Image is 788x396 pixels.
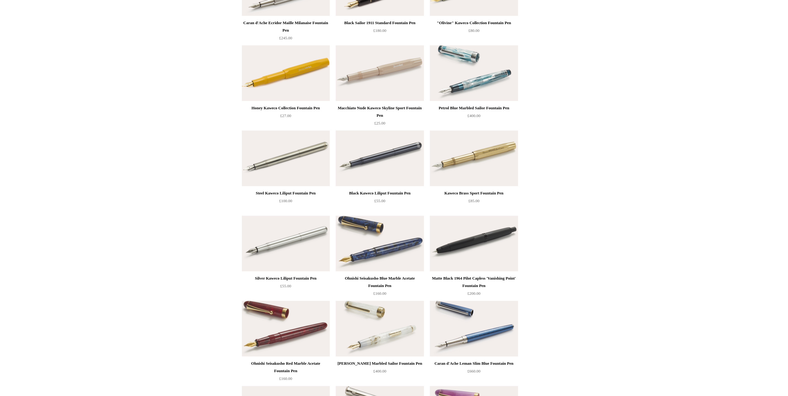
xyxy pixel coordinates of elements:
[279,198,292,203] span: £100.00
[242,275,330,300] a: Silver Kaweco Liliput Fountain Pen £55.00
[468,198,480,203] span: £85.00
[430,215,518,271] a: Matte Black 1964 Pilot Capless 'Vanishing Point' Fountain Pen Matte Black 1964 Pilot Capless 'Van...
[337,189,422,197] div: Black Kaweco Liliput Fountain Pen
[336,360,424,385] a: [PERSON_NAME] Marbled Sailor Fountain Pen £400.00
[337,19,422,27] div: Black Sailor 1911 Standard Fountain Pen
[337,360,422,367] div: [PERSON_NAME] Marbled Sailor Fountain Pen
[467,113,480,118] span: £400.00
[468,28,480,33] span: £80.00
[431,360,516,367] div: Caran d'Ache Leman Slim Blue Fountain Pen
[243,189,328,197] div: Steel Kaweco Liliput Fountain Pen
[242,301,330,356] img: Ohnishi Seisakusho Red Marble Acetate Fountain Pen
[374,198,385,203] span: £55.00
[336,19,424,45] a: Black Sailor 1911 Standard Fountain Pen £180.00
[279,376,292,381] span: £160.00
[431,19,516,27] div: "Olivine" Kaweco Collection Fountain Pen
[336,189,424,215] a: Black Kaweco Liliput Fountain Pen £55.00
[336,104,424,130] a: Macchiato Nude Kaweco Skyline Sport Fountain Pen £25.00
[336,215,424,271] a: Ohnishi Seisakusho Blue Marble Acetate Fountain Pen Ohnishi Seisakusho Blue Marble Acetate Founta...
[467,369,480,373] span: £660.00
[430,45,518,101] a: Petrol Blue Marbled Sailor Fountain Pen Petrol Blue Marbled Sailor Fountain Pen
[430,301,518,356] a: Caran d'Ache Leman Slim Blue Fountain Pen Caran d'Ache Leman Slim Blue Fountain Pen
[242,130,330,186] img: Steel Kaweco Liliput Fountain Pen
[430,130,518,186] img: Kaweco Brass Sport Fountain Pen
[337,104,422,119] div: Macchiato Nude Kaweco Skyline Sport Fountain Pen
[430,275,518,300] a: Matte Black 1964 Pilot Capless 'Vanishing Point' Fountain Pen £200.00
[279,36,292,40] span: £245.00
[430,301,518,356] img: Caran d'Ache Leman Slim Blue Fountain Pen
[336,215,424,271] img: Ohnishi Seisakusho Blue Marble Acetate Fountain Pen
[430,215,518,271] img: Matte Black 1964 Pilot Capless 'Vanishing Point' Fountain Pen
[374,121,385,125] span: £25.00
[373,28,386,33] span: £180.00
[336,130,424,186] img: Black Kaweco Liliput Fountain Pen
[430,104,518,130] a: Petrol Blue Marbled Sailor Fountain Pen £400.00
[243,360,328,375] div: Ohnishi Seisakusho Red Marble Acetate Fountain Pen
[243,19,328,34] div: Caran d'Ache Ecridor Maille Milanaise Fountain Pen
[336,45,424,101] img: Macchiato Nude Kaweco Skyline Sport Fountain Pen
[280,284,291,288] span: £55.00
[430,19,518,45] a: "Olivine" Kaweco Collection Fountain Pen £80.00
[242,301,330,356] a: Ohnishi Seisakusho Red Marble Acetate Fountain Pen Ohnishi Seisakusho Red Marble Acetate Fountain...
[242,104,330,130] a: Honey Kaweco Collection Fountain Pen £27.00
[430,189,518,215] a: Kaweco Brass Sport Fountain Pen £85.00
[336,130,424,186] a: Black Kaweco Liliput Fountain Pen Black Kaweco Liliput Fountain Pen
[430,45,518,101] img: Petrol Blue Marbled Sailor Fountain Pen
[242,45,330,101] a: Honey Kaweco Collection Fountain Pen Honey Kaweco Collection Fountain Pen
[336,275,424,300] a: Ohnishi Seisakusho Blue Marble Acetate Fountain Pen £160.00
[373,291,386,296] span: £160.00
[337,275,422,289] div: Ohnishi Seisakusho Blue Marble Acetate Fountain Pen
[242,215,330,271] img: Silver Kaweco Liliput Fountain Pen
[431,189,516,197] div: Kaweco Brass Sport Fountain Pen
[242,360,330,385] a: Ohnishi Seisakusho Red Marble Acetate Fountain Pen £160.00
[242,130,330,186] a: Steel Kaweco Liliput Fountain Pen Steel Kaweco Liliput Fountain Pen
[242,19,330,45] a: Caran d'Ache Ecridor Maille Milanaise Fountain Pen £245.00
[431,104,516,112] div: Petrol Blue Marbled Sailor Fountain Pen
[242,189,330,215] a: Steel Kaweco Liliput Fountain Pen £100.00
[336,301,424,356] img: Pearl White Marbled Sailor Fountain Pen
[336,301,424,356] a: Pearl White Marbled Sailor Fountain Pen Pearl White Marbled Sailor Fountain Pen
[243,104,328,112] div: Honey Kaweco Collection Fountain Pen
[430,360,518,385] a: Caran d'Ache Leman Slim Blue Fountain Pen £660.00
[242,215,330,271] a: Silver Kaweco Liliput Fountain Pen Silver Kaweco Liliput Fountain Pen
[467,291,480,296] span: £200.00
[336,45,424,101] a: Macchiato Nude Kaweco Skyline Sport Fountain Pen Macchiato Nude Kaweco Skyline Sport Fountain Pen
[373,369,386,373] span: £400.00
[243,275,328,282] div: Silver Kaweco Liliput Fountain Pen
[431,275,516,289] div: Matte Black 1964 Pilot Capless 'Vanishing Point' Fountain Pen
[280,113,291,118] span: £27.00
[430,130,518,186] a: Kaweco Brass Sport Fountain Pen Kaweco Brass Sport Fountain Pen
[242,45,330,101] img: Honey Kaweco Collection Fountain Pen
